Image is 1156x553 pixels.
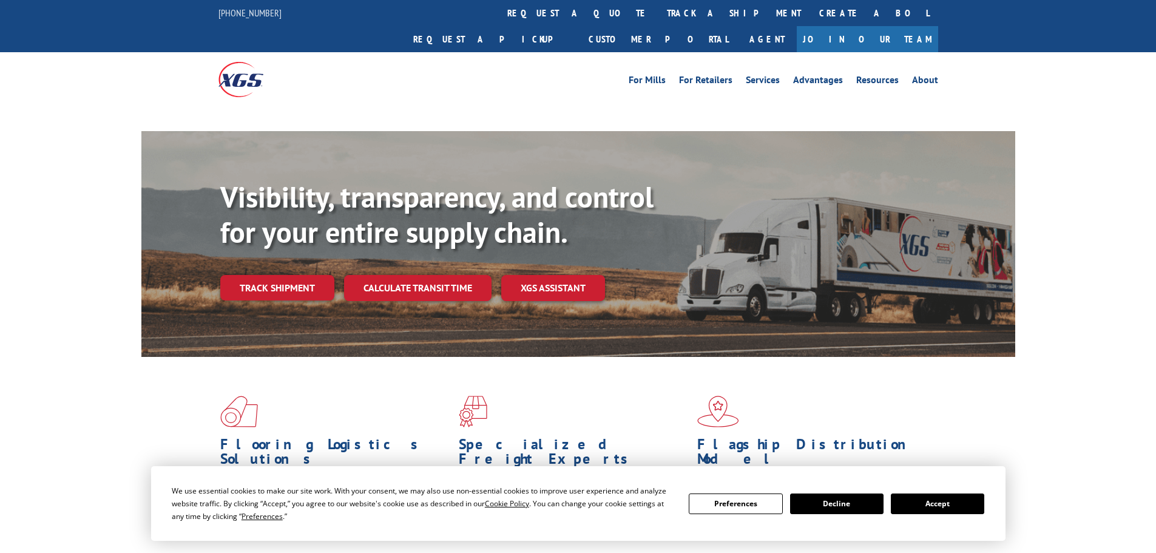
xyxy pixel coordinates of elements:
[793,75,843,89] a: Advantages
[459,396,487,427] img: xgs-icon-focused-on-flooring-red
[220,178,654,251] b: Visibility, transparency, and control for your entire supply chain.
[629,75,666,89] a: For Mills
[580,26,737,52] a: Customer Portal
[697,396,739,427] img: xgs-icon-flagship-distribution-model-red
[737,26,797,52] a: Agent
[242,511,283,521] span: Preferences
[220,437,450,472] h1: Flooring Logistics Solutions
[689,494,782,514] button: Preferences
[344,275,492,301] a: Calculate transit time
[220,275,334,300] a: Track shipment
[697,437,927,472] h1: Flagship Distribution Model
[459,437,688,472] h1: Specialized Freight Experts
[151,466,1006,541] div: Cookie Consent Prompt
[172,484,674,523] div: We use essential cookies to make our site work. With your consent, we may also use non-essential ...
[912,75,938,89] a: About
[501,275,605,301] a: XGS ASSISTANT
[797,26,938,52] a: Join Our Team
[220,396,258,427] img: xgs-icon-total-supply-chain-intelligence-red
[746,75,780,89] a: Services
[679,75,732,89] a: For Retailers
[856,75,899,89] a: Resources
[790,494,884,514] button: Decline
[218,7,282,19] a: [PHONE_NUMBER]
[891,494,984,514] button: Accept
[404,26,580,52] a: Request a pickup
[485,498,529,509] span: Cookie Policy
